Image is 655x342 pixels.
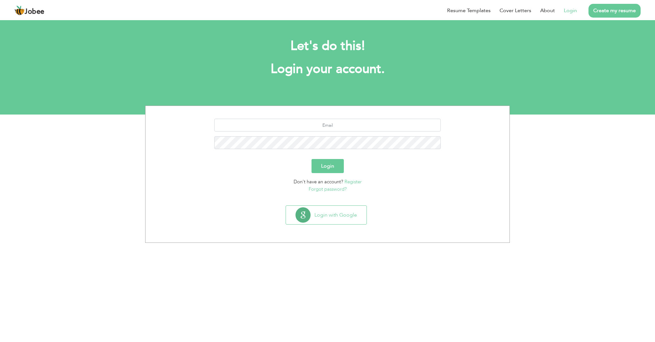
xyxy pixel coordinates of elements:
[155,61,500,77] h1: Login your account.
[344,179,362,185] a: Register
[25,8,44,15] span: Jobee
[540,7,555,14] a: About
[312,159,344,173] button: Login
[447,7,491,14] a: Resume Templates
[14,5,44,16] a: Jobee
[588,4,641,18] a: Create my resume
[155,38,500,54] h2: Let's do this!
[14,5,25,16] img: jobee.io
[286,206,367,224] button: Login with Google
[564,7,577,14] a: Login
[294,179,343,185] span: Don't have an account?
[309,186,347,192] a: Forgot password?
[500,7,531,14] a: Cover Letters
[214,119,441,131] input: Email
